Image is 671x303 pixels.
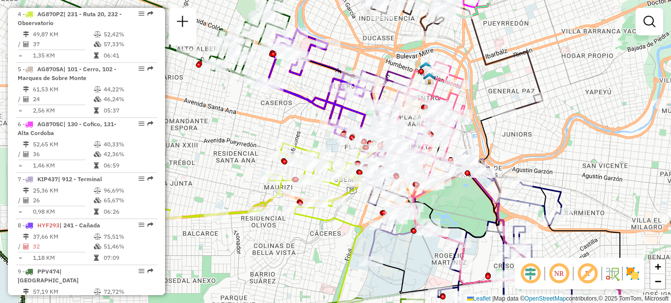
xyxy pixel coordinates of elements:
td: 52,42% [103,29,153,39]
span: | 241 - Cañada [59,221,100,229]
td: 1,18 KM [32,253,93,263]
td: / [18,242,23,251]
i: Total de Atividades [23,197,29,203]
td: 1,46 KM [32,161,93,170]
i: % de utilização do peso [94,234,101,240]
span: 9 - [18,268,79,284]
span: 4 - [18,10,122,27]
em: Opções [139,268,144,274]
i: Tempo total em rota [94,163,99,168]
td: / [18,39,23,49]
td: / [18,149,23,159]
i: Distância Total [23,289,29,295]
i: % de utilização do peso [94,289,101,295]
em: Rota exportada [147,66,153,72]
i: % de utilização do peso [94,31,101,37]
i: % de utilização da cubagem [94,96,101,102]
td: 2,56 KM [32,106,93,115]
td: 24 [32,94,93,104]
td: / [18,94,23,104]
span: PPV474 [37,268,59,275]
td: 61,53 KM [32,84,93,94]
span: Ocultar deslocamento [519,262,542,285]
td: / [18,195,23,205]
span: | 231 - Ruta 20, 232 - Observatorio [18,10,122,27]
em: Opções [139,222,144,228]
td: 07:09 [103,253,153,263]
span: | [492,295,494,302]
td: 37 [32,39,93,49]
em: Opções [139,11,144,17]
a: OpenStreetMap [525,295,566,302]
i: % de utilização da cubagem [94,244,101,249]
span: HYF293 [37,221,59,229]
img: Exibir/Ocultar setores [625,266,641,281]
i: Tempo total em rota [94,108,99,113]
a: Leaflet [467,295,491,302]
td: 57,33% [103,39,153,49]
img: UDC - Córdoba [423,72,436,85]
i: % de utilização do peso [94,86,101,92]
td: = [18,106,23,115]
span: 5 - [18,65,116,82]
span: 6 - [18,120,116,137]
i: Total de Atividades [23,96,29,102]
span: 7 - [18,175,102,183]
a: Zoom out [650,274,665,289]
span: 8 - [18,221,100,229]
em: Opções [139,176,144,182]
a: Zoom in [650,259,665,274]
td: = [18,207,23,217]
i: Total de Atividades [23,151,29,157]
td: 96,69% [103,186,153,195]
i: Distância Total [23,188,29,193]
i: Distância Total [23,141,29,147]
td: 49,87 KM [32,29,93,39]
i: Total de Atividades [23,244,29,249]
i: Tempo total em rota [94,53,99,58]
td: 26 [32,195,93,205]
i: Tempo total em rota [94,209,99,215]
td: 06:26 [103,207,153,217]
em: Rota exportada [147,268,153,274]
i: % de utilização do peso [94,188,101,193]
td: 46,24% [103,94,153,104]
td: 72,72% [103,287,153,297]
td: 0,98 KM [32,207,93,217]
img: UDC Cordoba [419,61,432,74]
i: % de utilização da cubagem [94,41,101,47]
i: % de utilização da cubagem [94,197,101,203]
a: Exibir filtros [640,12,659,31]
span: AG870SA [37,65,63,73]
i: Tempo total em rota [94,255,99,261]
span: KIP437 [37,175,58,183]
div: Map data © contributors,© 2025 TomTom, Microsoft [465,295,671,303]
em: Rota exportada [147,121,153,127]
i: % de utilização da cubagem [94,151,101,157]
span: AG870PZ [37,10,63,18]
i: Distância Total [23,86,29,92]
td: 1,35 KM [32,51,93,60]
td: 06:41 [103,51,153,60]
td: 65,67% [103,195,153,205]
em: Opções [139,66,144,72]
span: Exibir rótulo [576,262,599,285]
span: + [655,260,661,273]
td: 36 [32,149,93,159]
td: 32 [32,242,93,251]
em: Opções [139,121,144,127]
td: 75,51% [103,232,153,242]
span: Ocultar NR [547,262,571,285]
span: | 130 - Cofico, 131- Alta Cordoba [18,120,116,137]
i: % de utilização do peso [94,141,101,147]
td: 44,22% [103,84,153,94]
td: = [18,161,23,170]
em: Rota exportada [147,11,153,17]
em: Rota exportada [147,176,153,182]
em: Rota exportada [147,222,153,228]
td: 25,36 KM [32,186,93,195]
td: 06:59 [103,161,153,170]
td: 57,19 KM [32,287,93,297]
span: AG870SC [37,120,63,128]
td: = [18,253,23,263]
